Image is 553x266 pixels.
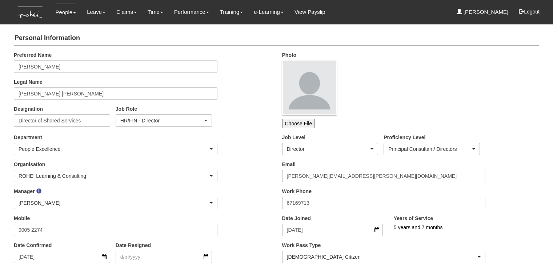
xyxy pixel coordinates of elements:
label: Job Role [116,105,137,113]
label: Years of Service [394,215,433,222]
a: Claims [116,4,137,20]
button: Logout [514,3,545,20]
label: Department [14,134,42,141]
label: Manager [14,188,35,195]
button: [PERSON_NAME] [14,197,217,209]
label: Date Resigned [116,242,151,249]
div: 5 years and 7 months [394,224,517,231]
label: Photo [282,51,297,59]
label: Date Confirmed [14,242,52,249]
img: profile.png [282,60,337,115]
label: Proficiency Level [384,134,425,141]
input: d/m/yyyy [282,224,383,236]
label: Work Pass Type [282,242,321,249]
label: Job Level [282,134,306,141]
div: HR/FIN - Director [120,117,203,124]
div: Director [287,145,369,153]
button: People Excellence [14,143,217,155]
h4: Personal Information [14,31,539,46]
div: People Excellence [19,145,208,153]
label: Organisation [14,161,45,168]
input: Choose File [282,119,315,128]
a: Training [220,4,243,20]
div: ROHEI Learning & Consulting [19,172,208,180]
a: View Payslip [294,4,325,20]
label: Designation [14,105,43,113]
div: [PERSON_NAME] [19,199,208,207]
label: Legal Name [14,78,43,86]
input: d/m/yyyy [116,251,212,263]
div: Principal Consultant/ Directors [388,145,471,153]
button: Director [282,143,378,155]
label: Mobile [14,215,30,222]
label: Work Phone [282,188,312,195]
a: People [56,4,76,21]
button: HR/FIN - Director [116,114,212,127]
button: ROHEI Learning & Consulting [14,170,217,182]
label: Date Joined [282,215,311,222]
button: Principal Consultant/ Directors [384,143,480,155]
div: [DEMOGRAPHIC_DATA] Citizen [287,253,477,261]
a: e-Learning [254,4,284,20]
a: [PERSON_NAME] [457,4,509,20]
a: Performance [174,4,209,20]
a: Time [148,4,163,20]
button: [DEMOGRAPHIC_DATA] Citizen [282,251,486,263]
a: Leave [87,4,105,20]
label: Preferred Name [14,51,52,59]
label: Email [282,161,296,168]
input: d/m/yyyy [14,251,110,263]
